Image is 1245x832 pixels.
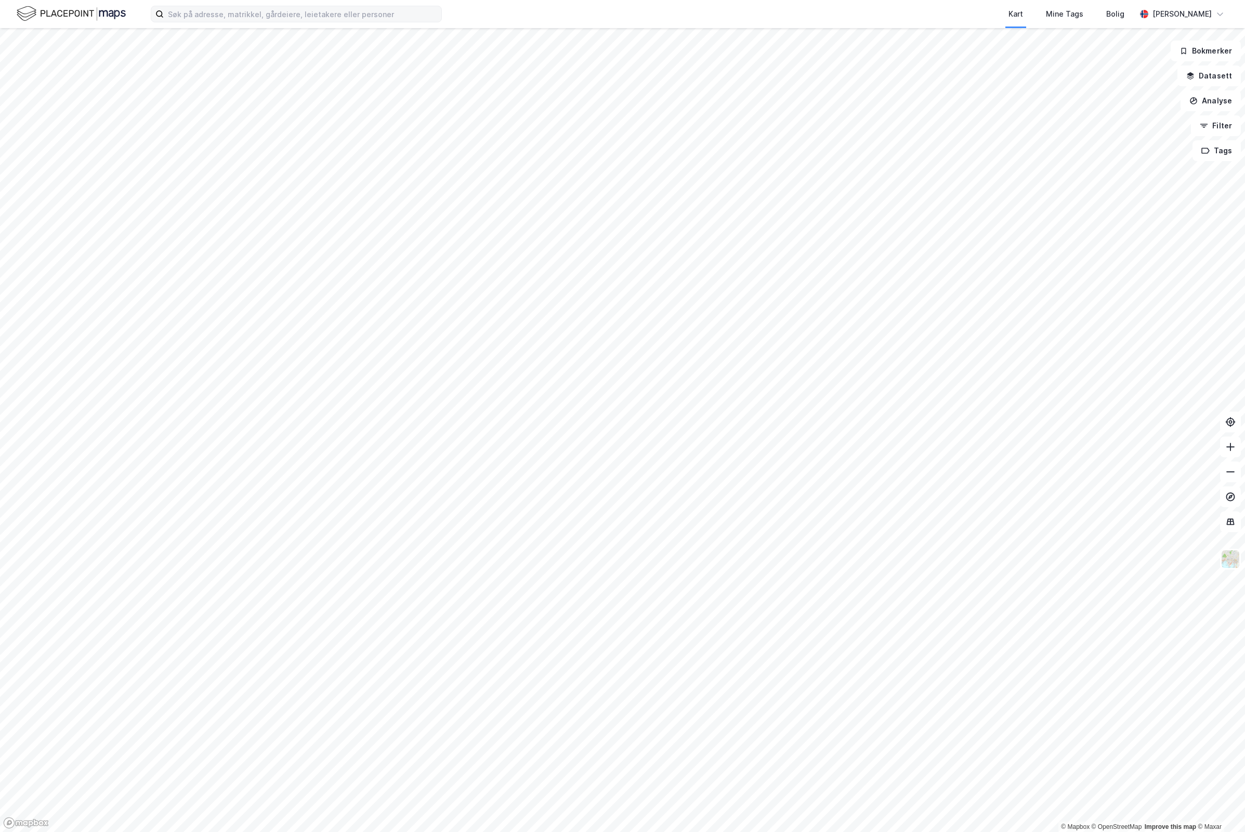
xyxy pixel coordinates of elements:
[164,6,441,22] input: Søk på adresse, matrikkel, gårdeiere, leietakere eller personer
[1046,8,1083,20] div: Mine Tags
[1106,8,1124,20] div: Bolig
[17,5,126,23] img: logo.f888ab2527a4732fd821a326f86c7f29.svg
[1152,8,1212,20] div: [PERSON_NAME]
[1193,782,1245,832] div: Kontrollprogram for chat
[1193,782,1245,832] iframe: Chat Widget
[1008,8,1023,20] div: Kart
